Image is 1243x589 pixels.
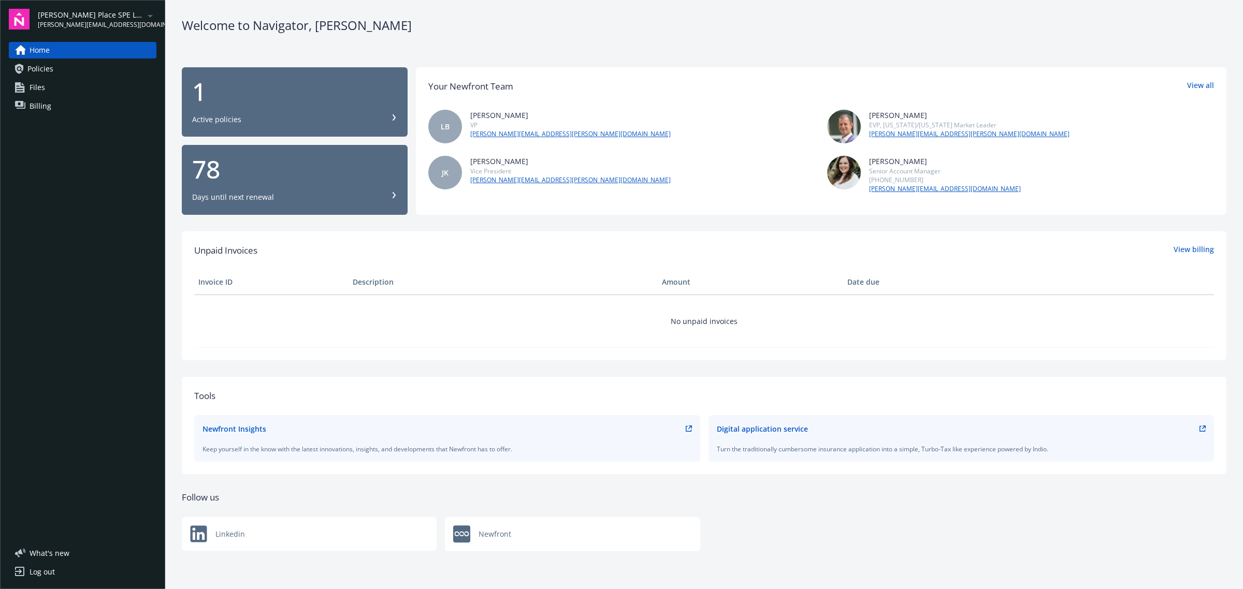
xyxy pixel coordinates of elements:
[658,270,843,294] th: Amount
[194,389,1214,403] div: Tools
[190,525,207,542] img: Newfront logo
[38,20,144,30] span: [PERSON_NAME][EMAIL_ADDRESS][DOMAIN_NAME]
[428,80,513,93] div: Your Newfront Team
[827,110,861,143] img: photo
[192,114,241,125] div: Active policies
[9,98,156,114] a: Billing
[30,42,50,58] span: Home
[869,156,1021,167] div: [PERSON_NAME]
[9,548,86,558] button: What's new
[470,175,671,185] a: [PERSON_NAME][EMAIL_ADDRESS][PERSON_NAME][DOMAIN_NAME]
[203,423,266,434] div: Newfront Insights
[38,9,144,20] span: [PERSON_NAME] Place SPE LLC
[182,517,437,551] div: Linkedin
[717,423,808,434] div: Digital application service
[827,156,861,189] img: photo
[442,167,449,178] span: JK
[9,61,156,77] a: Policies
[843,270,998,294] th: Date due
[470,110,671,121] div: [PERSON_NAME]
[194,244,257,257] span: Unpaid Invoices
[182,17,1226,34] div: Welcome to Navigator , [PERSON_NAME]
[453,525,470,543] img: Newfront logo
[38,9,156,30] button: [PERSON_NAME] Place SPE LLC[PERSON_NAME][EMAIL_ADDRESS][DOMAIN_NAME]arrowDropDown
[192,192,274,202] div: Days until next renewal
[203,445,692,453] div: Keep yourself in the know with the latest innovations, insights, and developments that Newfront h...
[30,79,45,96] span: Files
[192,157,397,182] div: 78
[869,110,1069,121] div: [PERSON_NAME]
[445,517,700,551] div: Newfront
[144,9,156,22] a: arrowDropDown
[470,167,671,175] div: Vice President
[9,79,156,96] a: Files
[182,67,408,137] button: 1Active policies
[182,491,1226,504] div: Follow us
[1174,244,1214,257] a: View billing
[869,121,1069,129] div: EVP, [US_STATE]/[US_STATE] Market Leader
[441,121,450,132] span: LB
[182,145,408,215] button: 78Days until next renewal
[869,184,1021,194] a: [PERSON_NAME][EMAIL_ADDRESS][DOMAIN_NAME]
[869,175,1021,184] div: [PHONE_NUMBER]
[470,129,671,139] a: [PERSON_NAME][EMAIL_ADDRESS][PERSON_NAME][DOMAIN_NAME]
[194,270,349,294] th: Invoice ID
[869,129,1069,139] a: [PERSON_NAME][EMAIL_ADDRESS][PERSON_NAME][DOMAIN_NAME]
[717,445,1206,453] div: Turn the traditionally cumbersome insurance application into a simple, Turbo-Tax like experience ...
[1187,80,1214,93] a: View all
[349,270,658,294] th: Description
[9,42,156,58] a: Home
[445,517,700,551] a: Newfront logoNewfront
[30,564,55,580] div: Log out
[869,167,1021,175] div: Senior Account Manager
[192,79,397,104] div: 1
[194,294,1214,347] td: No unpaid invoices
[30,98,51,114] span: Billing
[30,548,69,558] span: What ' s new
[470,156,671,167] div: [PERSON_NAME]
[470,121,671,129] div: VP
[27,61,53,77] span: Policies
[182,517,437,551] a: Newfront logoLinkedin
[9,9,30,30] img: navigator-logo.svg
